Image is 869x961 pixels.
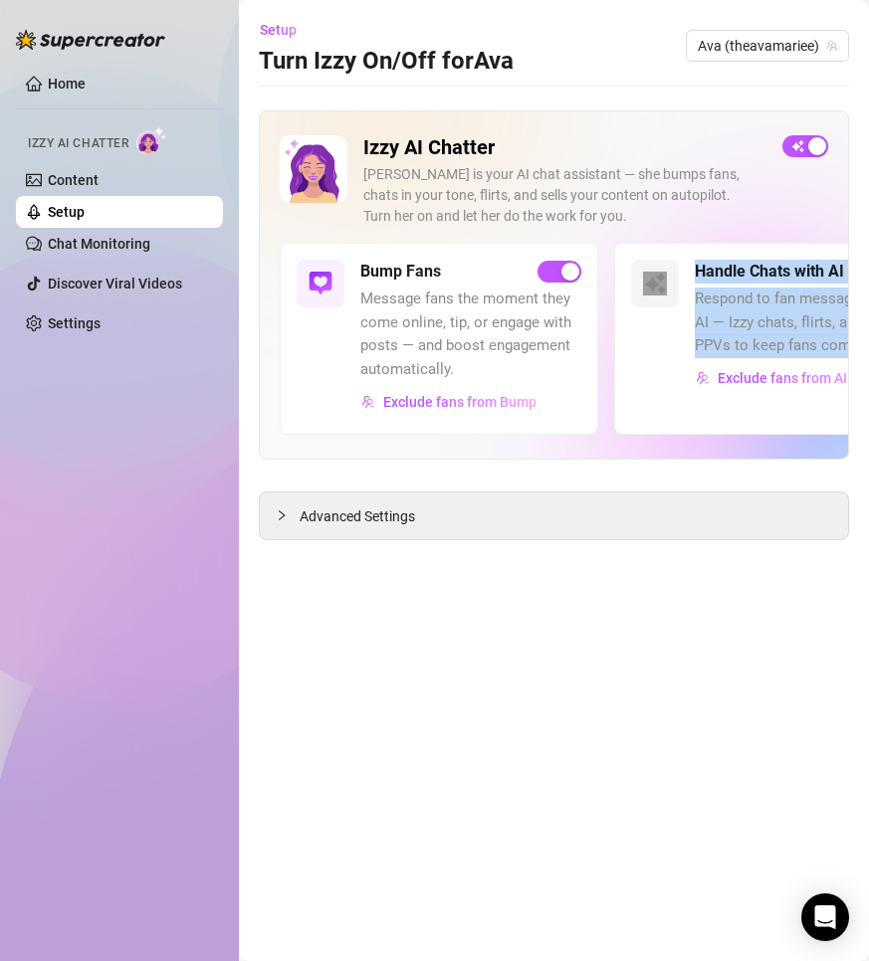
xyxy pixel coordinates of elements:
a: Content [48,172,99,188]
span: collapsed [276,509,288,521]
span: team [826,40,838,52]
img: svg%3e [309,272,332,295]
a: Settings [48,315,101,331]
h5: Handle Chats with AI [695,260,844,284]
img: AI Chatter [136,126,167,155]
a: Discover Viral Videos [48,276,182,291]
a: Home [48,76,86,92]
h3: Turn Izzy On/Off for Ava [259,46,514,78]
span: Ava (theavamariee) [698,31,837,61]
a: Chat Monitoring [48,236,150,252]
button: Exclude fans from Bump [360,386,538,418]
img: logo-BBDzfeDw.svg [16,30,165,50]
img: svg%3e [696,371,710,385]
h2: Izzy AI Chatter [363,135,766,160]
span: Exclude fans from Bump [383,394,537,410]
span: Izzy AI Chatter [28,134,128,153]
img: svg%3e [361,395,375,409]
img: Izzy AI Chatter [280,135,347,203]
h5: Bump Fans [360,260,441,284]
span: Setup [260,22,297,38]
div: collapsed [276,504,300,526]
div: [PERSON_NAME] is your AI chat assistant — she bumps fans, chats in your tone, flirts, and sells y... [363,164,766,227]
button: Setup [259,14,313,46]
span: Advanced Settings [300,505,415,527]
a: Setup [48,204,85,220]
img: svg%3e [643,272,667,295]
div: Open Intercom Messenger [801,893,849,941]
span: Message fans the moment they come online, tip, or engage with posts — and boost engagement automa... [360,288,581,381]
